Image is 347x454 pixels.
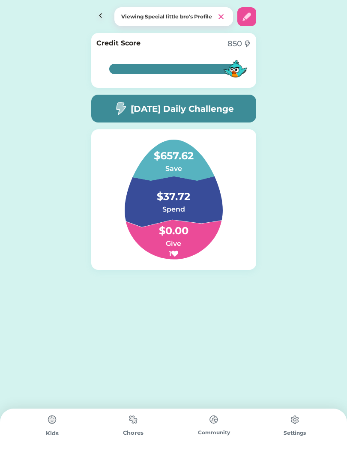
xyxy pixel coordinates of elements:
div: Kids [12,429,93,438]
h4: $657.62 [131,140,216,164]
h6: Spend [131,204,216,215]
h5: [DATE] Daily Challenge [131,102,234,115]
img: image-flash-1--flash-power-connect-charge-electricity-lightning.svg [114,102,127,115]
img: Icon%20Button.svg [91,7,110,26]
div: Viewing Special little bro's Profile [121,13,216,21]
h6: 1 [131,249,216,259]
div: Chores [93,429,174,437]
div: Settings [254,429,335,437]
img: type%3Dchores%2C%20state%3Ddefault.svg [44,411,61,428]
img: clear%201.svg [216,12,226,22]
div: 850 [227,38,242,50]
h4: $37.72 [131,180,216,204]
div: Community [173,429,254,436]
h6: Give [131,239,216,249]
h6: Save [131,164,216,174]
h6: Credit Score [96,38,141,48]
img: Group%201.svg [104,140,243,260]
img: type%3Dchores%2C%20state%3Ddefault.svg [205,411,222,428]
img: image-flash-1--flash-power-connect-charge-electricity-lightning.svg [244,40,251,48]
img: type%3Dchores%2C%20state%3Ddefault.svg [125,411,142,428]
h4: $0.00 [131,215,216,239]
img: MFN-Bird-Blue.svg [221,55,249,83]
img: interface-edit-pencil--change-edit-modify-pencil-write-writing.svg [242,12,252,22]
img: type%3Dchores%2C%20state%3Ddefault.svg [286,411,303,428]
